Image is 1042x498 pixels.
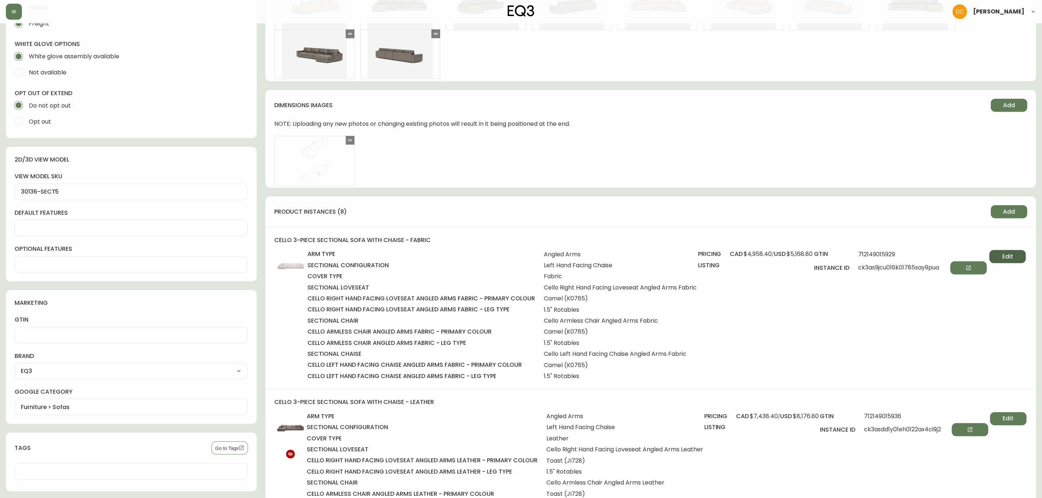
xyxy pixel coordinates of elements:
[698,250,721,258] h4: pricing
[698,261,721,269] h4: listing
[274,208,985,216] h4: product instances (8)
[212,441,248,455] button: Go to Tags
[307,423,538,431] h4: sectional configuration
[15,388,248,396] label: google category
[307,446,538,454] h4: sectional loveseat
[15,156,242,164] h4: 2d/3d view model
[508,5,535,17] img: logo
[15,172,248,180] label: view model sku
[544,340,697,346] span: 1.5" Rotables
[29,20,49,27] span: Freight
[864,413,988,420] span: 712149015936
[307,490,538,498] h4: cello armless chair angled arms leather - primary colour
[736,412,819,420] span: /
[547,446,704,453] span: Cello Right Hand Facing Loveseat Angled Arms Leather
[991,99,1027,112] button: Add
[307,339,535,347] h4: cello armless chair angled arms fabric - leg type
[15,316,248,324] label: gtin
[275,250,307,282] img: dd2e23f7-a3e9-48f2-99a7-ad8c12313091.jpg
[547,413,704,420] span: Angled Arms
[820,426,855,434] h4: instance id
[307,412,538,420] h4: arm type
[15,245,248,253] label: optional features
[307,261,535,269] h4: sectional configuration
[990,412,1027,425] button: Edit
[274,121,570,127] span: NOTE: Uploading any new photos or changing existing photos will result in it being positioned at ...
[544,295,697,302] span: Camel (K0765)
[544,328,697,335] span: Camel (K0765)
[704,423,728,431] h4: listing
[547,491,704,497] span: Toast (JI728)
[29,52,119,60] span: White glove assembly available
[859,251,987,258] span: 712149015929
[1003,101,1015,109] span: Add
[547,424,704,431] span: Left Hand Facing Chaise
[859,261,987,275] span: ck3as9jcu016k01785say9pua
[15,352,248,360] label: brand
[1003,415,1014,423] span: Edit
[780,412,792,420] span: usd
[307,250,535,258] h4: arm type
[736,412,749,420] span: cad
[787,250,813,258] span: $5,168.80
[307,306,535,314] h4: cello right hand facing loveseat angled arms fabric - leg type
[814,264,850,272] h4: instance id
[286,450,295,459] svg: Hidden
[307,372,535,380] h4: cello left hand facing chaise angled arms fabric - leg type
[275,412,306,444] img: 00f623af-3e19-4b3a-a702-c7d84b66559e.jpg
[704,412,728,420] h4: pricing
[1002,253,1013,261] span: Edit
[544,251,697,258] span: Angled Arms
[274,398,1027,406] h4: cello 3-piece sectional sofa with chaise - leather
[991,205,1027,218] button: Add
[307,435,538,443] h4: cover type
[29,69,66,76] span: Not available
[544,273,697,280] span: Fabric
[544,318,697,324] span: Cello Armless Chair Angled Arms Fabric
[15,209,248,217] label: default features
[730,250,743,258] span: cad
[820,412,855,420] h4: gtin
[15,299,242,307] h4: marketing
[547,468,704,475] span: 1.5" Rotables
[547,458,704,464] span: Toast (JI728)
[544,284,697,291] span: Cello Right Hand Facing Loveseat Angled Arms Fabric
[274,101,985,109] h4: dimensions images
[274,236,1027,244] h4: cello 3-piece sectional sofa with chaise - fabric
[307,479,538,487] h4: sectional chair
[774,250,786,258] span: usd
[15,444,206,452] h4: tags
[544,362,697,369] span: Camel (K0765)
[307,456,538,464] h4: cello right hand facing loveseat angled arms leather - primary colour
[1003,208,1015,216] span: Add
[307,295,535,303] h4: cello right hand facing loveseat angled arms fabric - primary colour
[744,250,772,258] span: $4,958.40
[307,350,535,358] h4: sectional chaise
[730,250,813,258] span: /
[29,102,71,109] span: Do not opt out
[544,307,697,313] span: 1.5" Rotables
[814,250,850,258] h4: gtin
[547,479,704,486] span: Cello Armless Chair Angled Arms Leather
[307,468,538,476] h4: cello right hand facing loveseat angled arms leather - leg type
[989,250,1026,263] button: Edit
[15,89,248,97] h4: opt out of extend
[953,4,967,19] img: 7eb451d6983258353faa3212700b340b
[544,373,697,380] span: 1.5" Rotables
[547,435,704,442] span: Leather
[307,272,535,280] h4: cover type
[864,423,988,436] span: ck3asdd1y01eh0122ax4ci9j2
[793,412,819,420] span: $8,176.80
[750,412,778,420] span: $7,438.40
[307,284,535,292] h4: sectional loveseat
[544,262,697,269] span: Left Hand Facing Chaise
[29,118,51,125] span: Opt out
[544,351,697,357] span: Cello Left Hand Facing Chaise Angled Arms Fabric
[307,361,535,369] h4: cello left hand facing chaise angled arms fabric - primary colour
[307,328,535,336] h4: cello armless chair angled arms fabric - primary colour
[307,317,535,325] h4: sectional chair
[15,40,248,48] h4: white glove options
[973,9,1024,15] span: [PERSON_NAME]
